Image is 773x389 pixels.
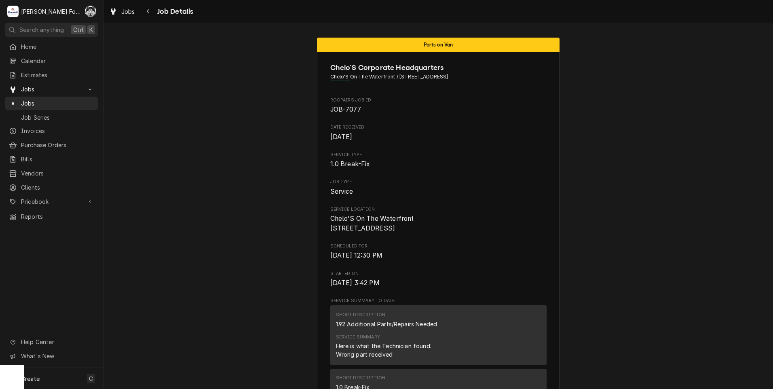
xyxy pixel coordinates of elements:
span: 1.0 Break-Fix [330,160,370,168]
a: Reports [5,210,98,223]
span: Invoices [21,127,94,135]
span: Search anything [19,25,64,34]
div: M [7,6,19,17]
span: What's New [21,352,93,360]
a: Purchase Orders [5,138,98,152]
a: Go to What's New [5,349,98,363]
span: Service Location [330,206,547,213]
a: Calendar [5,54,98,68]
span: K [89,25,93,34]
div: Here is what the Technician found: Wrong part received [336,342,431,359]
a: Job Series [5,111,98,124]
div: Chris Murphy (103)'s Avatar [85,6,96,17]
div: Client Information [330,62,547,87]
span: Service Type [330,159,547,169]
span: Service [330,188,353,195]
div: Short Description [336,375,386,381]
span: [DATE] [330,133,353,141]
a: Clients [5,181,98,194]
div: [PERSON_NAME] Food Equipment Service [21,7,80,16]
span: Parts on Van [424,42,453,47]
div: 1.92 Additional Parts/Repairs Needed [336,320,437,328]
button: Search anythingCtrlK [5,23,98,37]
button: Navigate back [142,5,155,18]
span: Jobs [121,7,135,16]
span: Job Type [330,187,547,197]
a: Home [5,40,98,53]
span: Started On [330,271,547,277]
span: Pricebook [21,197,82,206]
a: Bills [5,152,98,166]
span: Purchase Orders [21,141,94,149]
div: Marshall Food Equipment Service's Avatar [7,6,19,17]
div: C( [85,6,96,17]
span: JOB-7077 [330,106,361,113]
span: Job Type [330,179,547,185]
span: Started On [330,278,547,288]
span: Chelo'S On The Waterfront [STREET_ADDRESS] [330,215,414,232]
span: Date Received [330,124,547,131]
span: Home [21,42,94,51]
div: Short Description [336,312,386,318]
a: Invoices [5,124,98,137]
span: Reports [21,212,94,221]
span: Service Summary To Date [330,298,547,304]
a: Jobs [5,97,98,110]
span: Name [330,62,547,73]
span: Scheduled For [330,251,547,260]
span: Roopairs Job ID [330,97,547,104]
span: Ctrl [73,25,84,34]
span: Calendar [21,57,94,65]
div: Roopairs Job ID [330,97,547,114]
span: Address [330,73,547,80]
a: Go to Help Center [5,335,98,349]
a: Vendors [5,167,98,180]
div: Service Type [330,152,547,169]
a: Jobs [106,5,138,18]
span: Roopairs Job ID [330,105,547,114]
span: [DATE] 3:42 PM [330,279,380,287]
span: Estimates [21,71,94,79]
div: Service Summary [336,334,380,340]
span: Create [21,375,40,382]
div: Started On [330,271,547,288]
div: Date Received [330,124,547,142]
div: Status [317,38,560,52]
span: Job Series [21,113,94,122]
div: Job Type [330,179,547,196]
a: Go to Jobs [5,82,98,96]
span: Jobs [21,99,94,108]
span: Service Location [330,214,547,233]
span: Date Received [330,132,547,142]
span: [DATE] 12:30 PM [330,252,382,259]
span: Job Details [155,6,194,17]
a: Go to Pricebook [5,195,98,208]
span: Jobs [21,85,82,93]
span: Scheduled For [330,243,547,249]
span: Vendors [21,169,94,178]
span: Clients [21,183,94,192]
span: Bills [21,155,94,163]
div: Service Location [330,206,547,233]
a: Estimates [5,68,98,82]
span: Help Center [21,338,93,346]
span: C [89,374,93,383]
div: Scheduled For [330,243,547,260]
span: Service Type [330,152,547,158]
